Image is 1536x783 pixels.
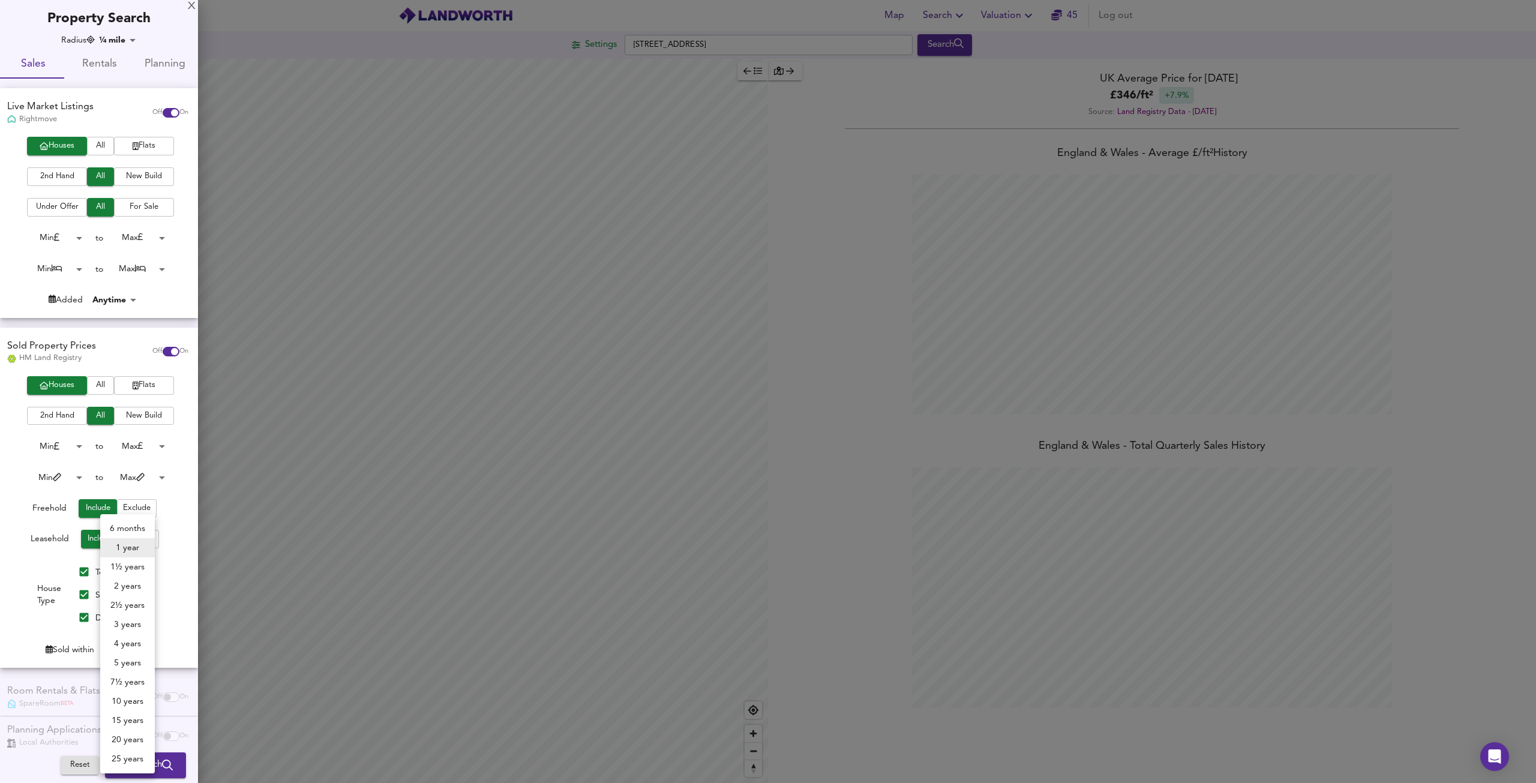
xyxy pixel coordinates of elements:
li: 2½ years [100,596,155,615]
li: 1 year [100,538,155,557]
li: 25 years [100,749,155,769]
li: 3 years [100,615,155,634]
li: 2 years [100,577,155,596]
li: 20 years [100,730,155,749]
li: 10 years [100,692,155,711]
div: Open Intercom Messenger [1480,742,1509,771]
li: 5 years [100,653,155,673]
li: 1½ years [100,557,155,577]
li: 15 years [100,711,155,730]
li: 7½ years [100,673,155,692]
li: 4 years [100,634,155,653]
li: 6 months [100,519,155,538]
